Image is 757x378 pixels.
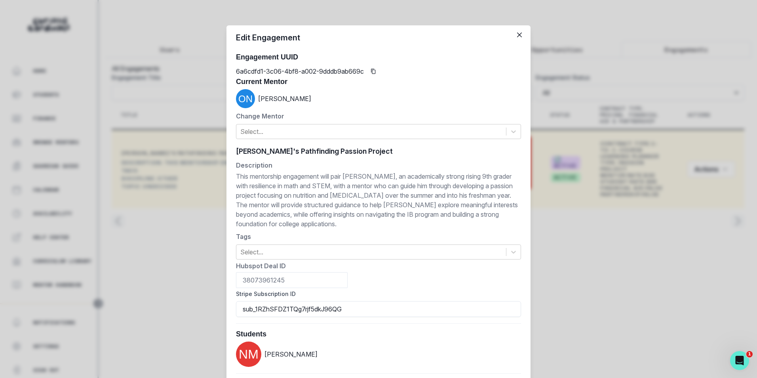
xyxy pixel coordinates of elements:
p: [PERSON_NAME] [258,94,311,103]
p: [PERSON_NAME] [264,349,318,359]
p: Tags [236,232,521,241]
iframe: Intercom live chat [730,351,749,370]
button: Close [513,29,526,41]
h3: Engagement UUID [236,53,521,62]
span: [PERSON_NAME]'s Pathfinding Passion Project [236,145,393,157]
img: Ollie [236,89,255,108]
img: svg [236,342,261,367]
p: 6a6cdfd1-3c06-4bf8-a002-9dddb9ab669c [236,67,364,76]
label: Stripe Subscription ID [236,290,516,298]
h3: Students [236,330,521,339]
label: Description [236,160,516,170]
button: Copied to clipboard [367,65,380,78]
h3: Current Mentor [236,78,521,86]
header: Edit Engagement [226,25,531,50]
span: This mentorship engagement will pair [PERSON_NAME], an academically strong rising 9th grader with... [236,170,521,230]
p: Change Mentor [236,111,521,121]
p: Hubspot Deal ID [236,261,521,271]
span: 1 [746,351,753,357]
